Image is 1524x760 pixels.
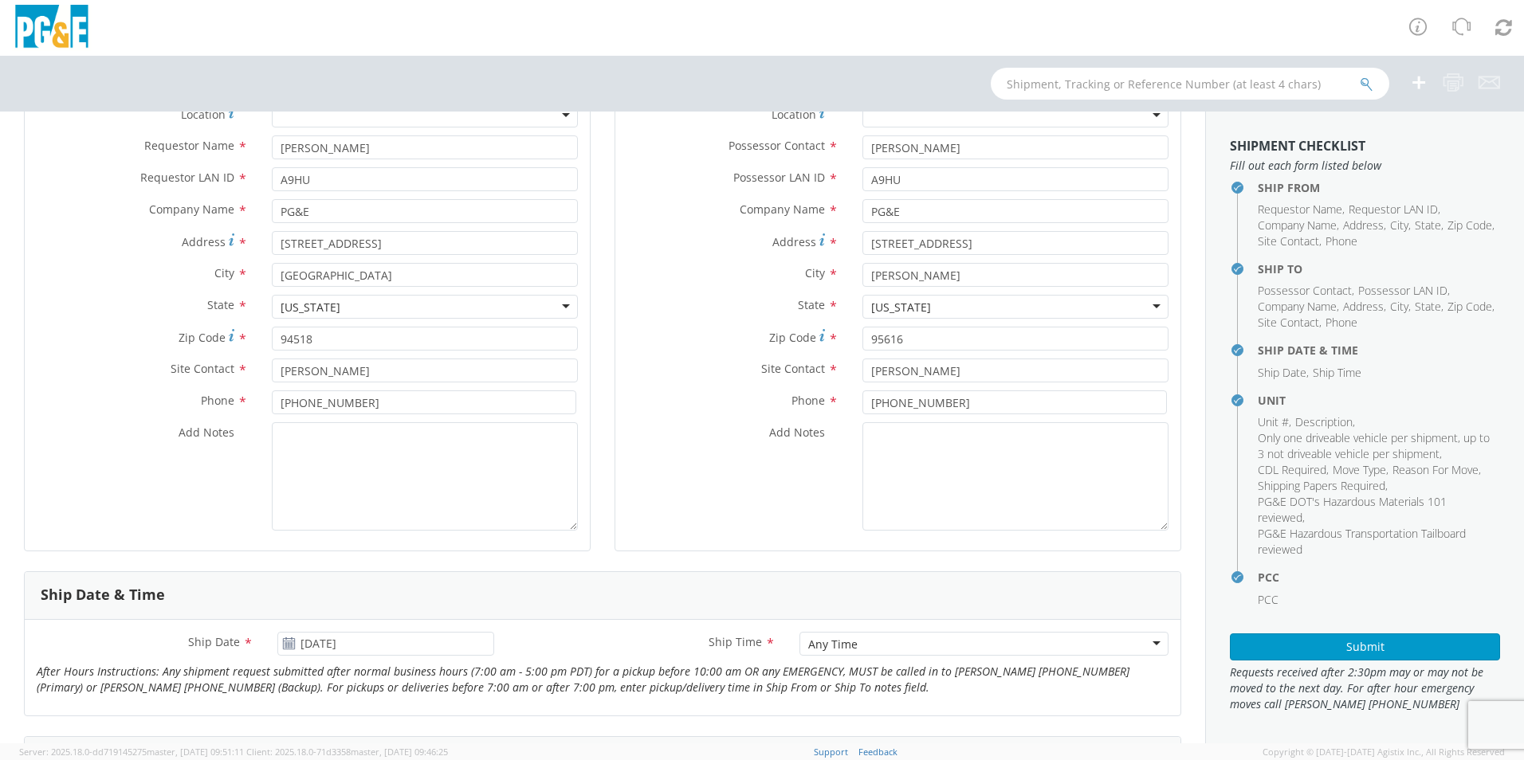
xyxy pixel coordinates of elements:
span: Unit # [1258,414,1289,429]
div: [US_STATE] [281,300,340,315]
span: Location [772,107,816,122]
span: Possessor LAN ID [733,170,825,185]
li: , [1390,299,1411,315]
span: PCC [1258,592,1279,607]
li: , [1447,217,1495,233]
div: Any Time [808,637,858,652]
span: Site Contact [1258,315,1319,330]
span: Ship Time [1313,365,1361,380]
button: Submit [1230,633,1500,660]
strong: Shipment Checklist [1230,137,1365,155]
span: Client: 2025.18.0-71d3358 [246,746,448,758]
li: , [1258,462,1329,478]
li: , [1258,414,1291,430]
span: City [1390,217,1408,233]
span: Company Name [1258,217,1337,233]
li: , [1392,462,1481,478]
h3: Ship Date & Time [41,587,165,603]
li: , [1343,217,1386,233]
span: Zip Code [1447,217,1492,233]
li: , [1258,315,1322,331]
span: Move Type [1333,462,1386,477]
span: Requestor Name [144,138,234,153]
li: , [1343,299,1386,315]
span: Requestor LAN ID [140,170,234,185]
li: , [1258,217,1339,233]
span: master, [DATE] 09:46:25 [351,746,448,758]
a: Support [814,746,848,758]
span: Fill out each form listed below [1230,158,1500,174]
span: Possessor Contact [729,138,825,153]
li: , [1258,202,1345,217]
li: , [1333,462,1388,478]
span: Only one driveable vehicle per shipment, up to 3 not driveable vehicle per shipment [1258,430,1490,461]
li: , [1258,233,1322,249]
span: Ship Time [709,634,762,649]
span: Requestor Name [1258,202,1342,217]
span: City [805,265,825,280]
span: State [798,297,825,312]
span: Ship Date [1258,365,1306,380]
span: Copyright © [DATE]-[DATE] Agistix Inc., All Rights Reserved [1263,746,1505,758]
li: , [1390,217,1411,233]
span: Requests received after 2:30pm may or may not be moved to the next day. For after hour emergency ... [1230,664,1500,712]
img: pge-logo-06675f144f4cfa6a6814.png [12,5,92,52]
span: Reason For Move [1392,462,1479,477]
span: Phone [201,393,234,408]
li: , [1415,299,1443,315]
li: , [1258,283,1354,299]
span: State [1415,217,1441,233]
span: Ship Date [188,634,240,649]
a: Feedback [858,746,898,758]
span: Location [181,107,226,122]
span: City [1390,299,1408,314]
span: Add Notes [179,425,234,440]
span: Phone [1326,315,1357,330]
span: Possessor LAN ID [1358,283,1447,298]
h4: Ship Date & Time [1258,344,1500,356]
input: Shipment, Tracking or Reference Number (at least 4 chars) [991,68,1389,100]
li: , [1295,414,1355,430]
h4: Ship From [1258,182,1500,194]
span: Requestor LAN ID [1349,202,1438,217]
li: , [1447,299,1495,315]
span: State [207,297,234,312]
li: , [1258,494,1496,526]
span: Company Name [149,202,234,217]
span: Address [182,234,226,249]
span: Shipping Papers Required [1258,478,1385,493]
span: Address [772,234,816,249]
h4: PCC [1258,571,1500,583]
li: , [1349,202,1440,217]
span: CDL Required [1258,462,1326,477]
span: Address [1343,299,1384,314]
span: Site Contact [761,361,825,376]
span: Description [1295,414,1353,429]
span: Site Contact [171,361,234,376]
span: PG&E DOT's Hazardous Materials 101 reviewed [1258,494,1447,525]
div: [US_STATE] [871,300,931,315]
h4: Ship To [1258,263,1500,275]
li: , [1258,365,1309,381]
span: PG&E Hazardous Transportation Tailboard reviewed [1258,526,1466,557]
span: Address [1343,217,1384,233]
li: , [1258,478,1388,494]
span: Company Name [740,202,825,217]
span: Phone [1326,233,1357,249]
span: Site Contact [1258,233,1319,249]
span: master, [DATE] 09:51:11 [147,746,244,758]
span: State [1415,299,1441,314]
span: Add Notes [769,425,825,440]
li: , [1358,283,1450,299]
span: Zip Code [1447,299,1492,314]
li: , [1258,430,1496,462]
span: Phone [791,393,825,408]
span: Company Name [1258,299,1337,314]
span: Zip Code [769,330,816,345]
span: Possessor Contact [1258,283,1352,298]
i: After Hours Instructions: Any shipment request submitted after normal business hours (7:00 am - 5... [37,664,1129,695]
h4: Unit [1258,394,1500,406]
span: Server: 2025.18.0-dd719145275 [19,746,244,758]
span: City [214,265,234,280]
li: , [1415,217,1443,233]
